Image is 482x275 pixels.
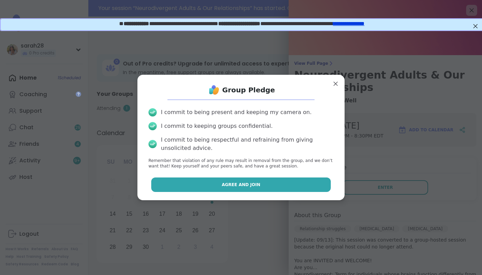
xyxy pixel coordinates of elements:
[151,177,331,192] button: Agree and Join
[161,122,273,130] div: I commit to keeping groups confidential.
[161,136,334,152] div: I commit to being respectful and refraining from giving unsolicited advice.
[76,91,81,97] iframe: Spotlight
[148,158,334,170] p: Remember that violation of any rule may result in removal from the group, and we don’t want that!...
[161,108,311,116] div: I commit to being present and keeping my camera on.
[222,182,260,188] span: Agree and Join
[207,83,221,97] img: ShareWell Logo
[222,85,275,95] h1: Group Pledge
